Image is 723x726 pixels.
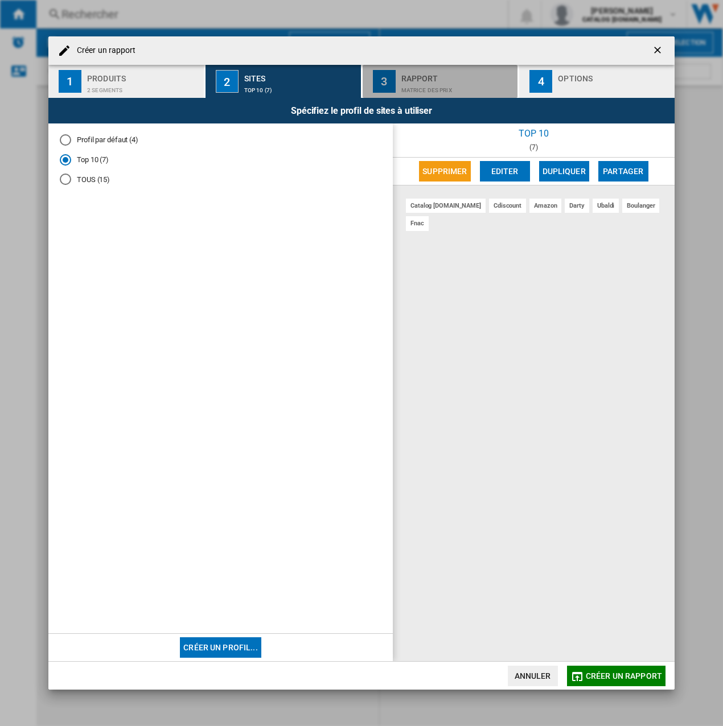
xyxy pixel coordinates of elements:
div: amazon [529,199,561,213]
button: Créer un profil... [180,637,261,658]
div: Rapport [401,69,514,81]
h4: Créer un rapport [71,45,136,56]
div: cdiscount [489,199,526,213]
div: 2 [216,70,239,93]
md-radio-button: Top 10 (7) [60,154,381,165]
div: Options [558,69,670,81]
button: 1 Produits 2 segments [48,65,205,98]
span: Créer un rapport [586,671,662,680]
button: Supprimer [419,161,470,181]
button: 3 Rapport Matrice des prix [363,65,519,98]
md-radio-button: TOUS (15) [60,174,381,185]
div: 2 segments [87,81,199,93]
div: Sites [244,69,356,81]
div: Produits [87,69,199,81]
button: Partager [598,161,648,181]
div: boulanger [622,199,659,213]
button: Créer un rapport [567,666,666,686]
div: ubaldi [593,199,619,213]
button: getI18NText('BUTTONS.CLOSE_DIALOG') [647,39,670,62]
div: 1 [59,70,81,93]
md-radio-button: Profil par défaut (4) [60,135,381,146]
div: 3 [373,70,396,93]
button: Annuler [508,666,558,686]
div: Spécifiez le profil de sites à utiliser [48,98,675,123]
ng-md-icon: getI18NText('BUTTONS.CLOSE_DIALOG') [652,44,666,58]
button: Editer [480,161,530,181]
div: fnac [406,216,429,230]
div: darty [565,199,589,213]
button: Dupliquer [539,161,589,181]
button: 2 Sites Top 10 (7) [206,65,362,98]
div: Matrice des prix [401,81,514,93]
div: 4 [529,70,552,93]
div: Top 10 [393,123,675,143]
div: catalog [DOMAIN_NAME] [406,199,486,213]
div: Top 10 (7) [244,81,356,93]
div: (7) [393,143,675,151]
button: 4 Options [519,65,675,98]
